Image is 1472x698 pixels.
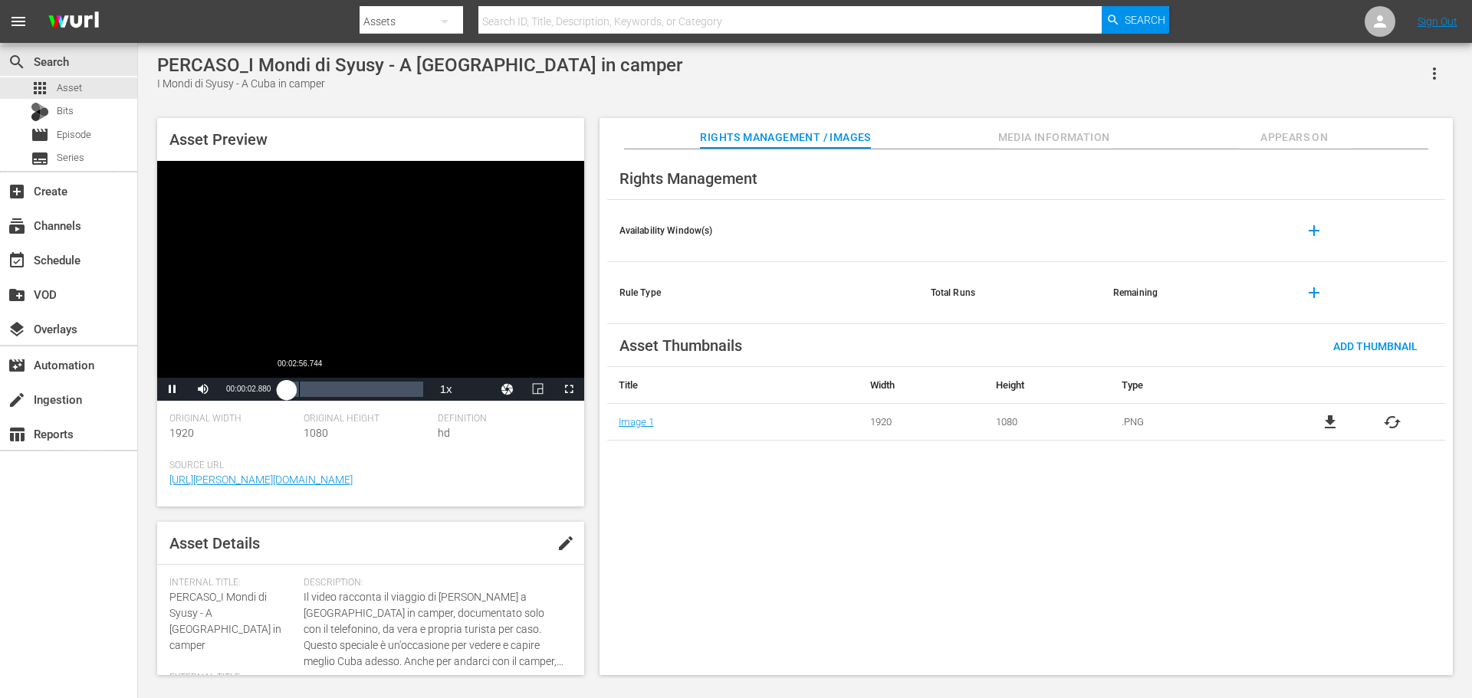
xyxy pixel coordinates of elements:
span: VOD [8,286,26,304]
span: Source Url [169,460,564,472]
span: 1920 [169,427,194,439]
div: Video Player [157,161,584,401]
button: add [1296,212,1332,249]
th: Rule Type [607,262,918,324]
span: Appears On [1237,128,1352,147]
div: Bits [31,103,49,121]
span: Asset [31,79,49,97]
th: Height [984,367,1110,404]
span: Add Thumbnail [1321,340,1430,352]
button: Pause [157,378,188,401]
a: Sign Out [1418,15,1457,28]
th: Title [607,367,859,404]
span: Original Height [304,413,430,425]
span: Episode [31,126,49,144]
th: Remaining [1101,262,1283,324]
td: .PNG [1110,404,1278,441]
img: ans4CAIJ8jUAAAAAAAAAAAAAAAAAAAAAAAAgQb4GAAAAAAAAAAAAAAAAAAAAAAAAJMjXAAAAAAAAAAAAAAAAAAAAAAAAgAT5G... [37,4,110,40]
span: Overlays [8,320,26,339]
a: Image 1 [619,416,654,428]
span: Bits [57,103,74,119]
div: I Mondi di Syusy - A Cuba in camper [157,76,682,92]
th: Width [859,367,984,404]
span: add [1305,283,1323,302]
button: Picture-in-Picture [523,378,554,401]
span: Asset [57,80,82,96]
span: Search [8,53,26,71]
span: Create [8,182,26,201]
span: movie_filter [8,356,26,375]
td: 1080 [984,404,1110,441]
button: add [1296,274,1332,311]
span: Internal Title: [169,577,296,589]
a: [URL][PERSON_NAME][DOMAIN_NAME] [169,474,353,486]
span: Asset Details [169,534,260,552]
span: PERCASO_I Mondi di Syusy - A [GEOGRAPHIC_DATA] in camper [169,591,281,651]
span: Series [31,149,49,168]
button: Playback Rate [431,378,462,401]
div: PERCASO_I Mondi di Syusy - A [GEOGRAPHIC_DATA] in camper [157,54,682,76]
span: Reports [8,425,26,444]
span: Il video racconta il viaggio di [PERSON_NAME] a [GEOGRAPHIC_DATA] in camper, documentato solo con... [304,589,564,670]
span: Original Width [169,413,296,425]
span: Schedule [8,251,26,270]
span: Series [57,150,84,165]
span: External Title: [169,672,296,684]
span: Asset Preview [169,130,268,149]
span: Rights Management [619,169,757,188]
span: Episode [57,127,91,143]
th: Type [1110,367,1278,404]
button: Fullscreen [554,378,584,401]
button: cached [1383,413,1401,431]
span: add [1305,221,1323,240]
td: 1920 [859,404,984,441]
button: Add Thumbnail [1321,332,1430,359]
span: Description: [304,577,564,589]
span: edit [557,534,575,552]
span: Asset Thumbnails [619,336,742,355]
button: Search [1102,6,1169,34]
th: Availability Window(s) [607,200,918,262]
span: 1080 [304,427,328,439]
span: Search [1125,6,1165,34]
th: Total Runs [918,262,1101,324]
span: Ingestion [8,391,26,409]
a: file_download [1321,413,1339,431]
div: Progress Bar [286,382,422,397]
span: menu [9,12,28,31]
span: Rights Management / Images [700,128,870,147]
span: Media Information [997,128,1112,147]
span: hd [438,427,450,439]
button: Mute [188,378,219,401]
span: Definition [438,413,564,425]
button: edit [547,525,584,562]
span: 00:00:02.880 [226,385,271,393]
button: Jump To Time [492,378,523,401]
span: Channels [8,217,26,235]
